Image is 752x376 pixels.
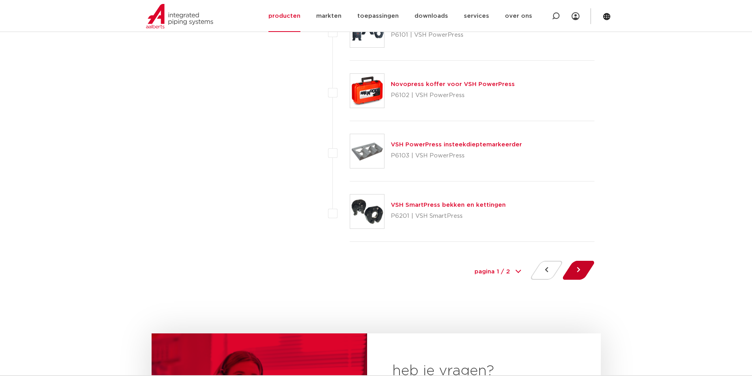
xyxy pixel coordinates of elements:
[350,74,384,108] img: Thumbnail for Novopress koffer voor VSH PowerPress
[391,29,570,41] p: P6101 | VSH PowerPress
[391,202,506,208] a: VSH SmartPress bekken en kettingen
[350,134,384,168] img: Thumbnail for VSH PowerPress insteekdieptemarkeerder
[391,150,522,162] p: P6103 | VSH PowerPress
[391,142,522,148] a: VSH PowerPress insteekdieptemarkeerder
[391,89,515,102] p: P6102 | VSH PowerPress
[350,195,384,228] img: Thumbnail for VSH SmartPress bekken en kettingen
[391,81,515,87] a: Novopress koffer voor VSH PowerPress
[391,210,506,223] p: P6201 | VSH SmartPress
